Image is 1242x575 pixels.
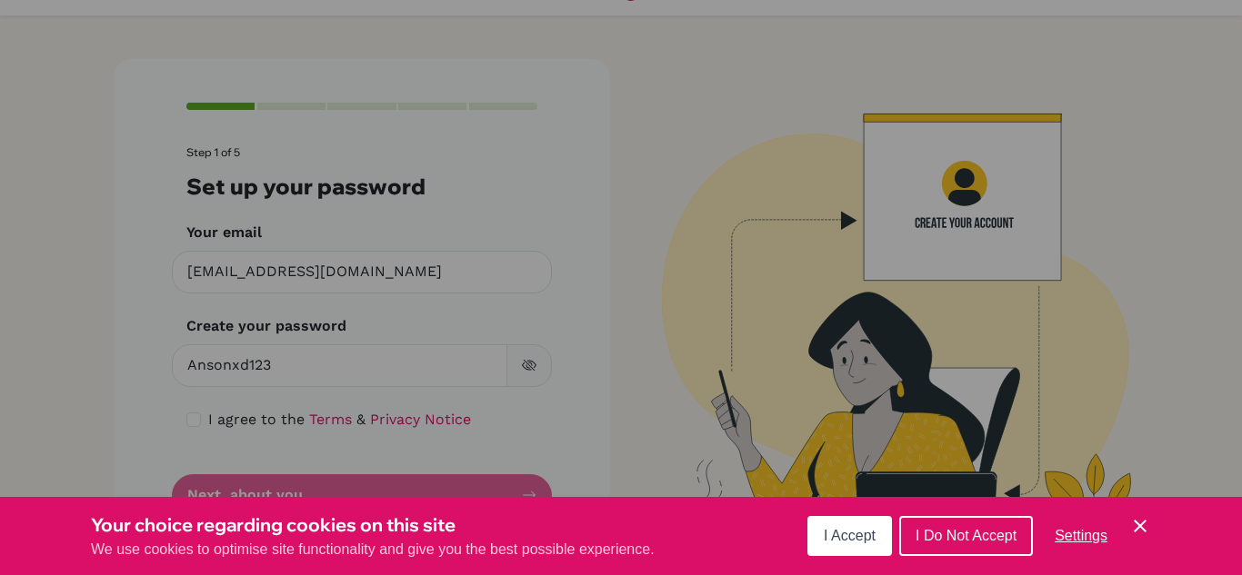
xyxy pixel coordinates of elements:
[1055,528,1107,543] span: Settings
[916,528,1017,543] span: I Do Not Accept
[1129,515,1151,537] button: Save and close
[899,516,1033,556] button: I Do Not Accept
[1040,518,1122,554] button: Settings
[824,528,876,543] span: I Accept
[91,511,655,539] h3: Your choice regarding cookies on this site
[91,539,655,560] p: We use cookies to optimise site functionality and give you the best possible experience.
[807,516,892,556] button: I Accept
